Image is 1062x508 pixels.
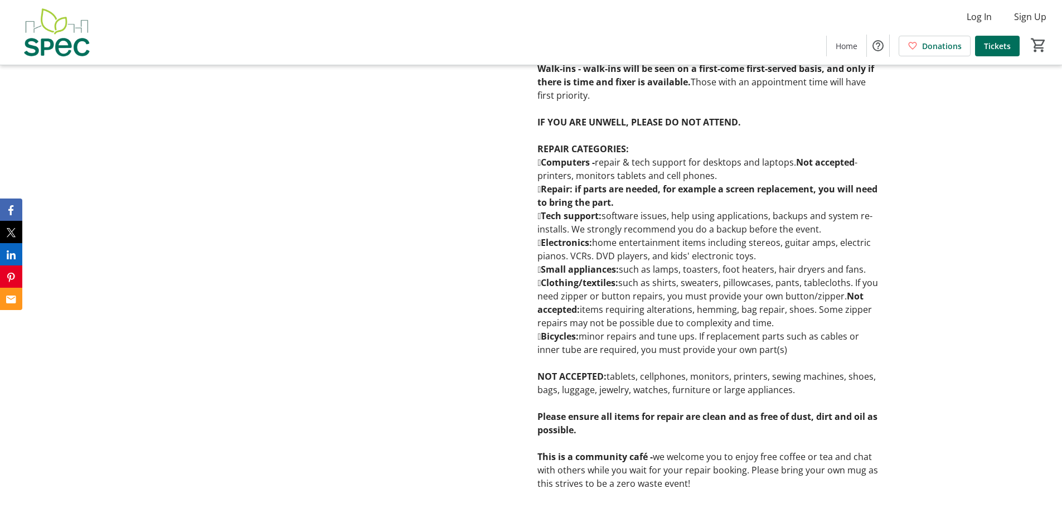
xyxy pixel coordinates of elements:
p: we welcome you to enjoy free coffee or tea and chat with others while you wait for your repair bo... [537,450,878,490]
strong: IF YOU ARE UNWELL, PLEASE DO NOT ATTEND. [537,116,741,128]
strong: Computers - [537,156,595,168]
span: Tickets [984,40,1011,52]
p: repair & tech support for desktops and laptops. - printers, monitors tablets and cell phones. [537,156,878,182]
img: SPEC's Logo [7,4,106,60]
a: Tickets [975,36,1020,56]
strong: Clothing/textiles: [537,277,618,289]
button: Log In [958,8,1001,26]
strong: Electronics: [537,236,592,249]
strong: Small appliances: [537,263,619,275]
p: minor repairs and tune ups. If replacement parts such as cables or inner tube are required, you m... [537,330,878,356]
strong: Please ensure all items for repair are clean and as free of dust, dirt and oil as possible. [537,410,877,436]
a: Home [827,36,866,56]
a: Donations [899,36,971,56]
strong: NOT ACCEPTED: [537,370,607,383]
span: Log In [967,10,992,23]
strong: REPAIR CATEGORIES: [537,143,629,155]
p: Those with an appointment time will have first priority. [537,62,878,102]
p: such as lamps, toasters, foot heaters, hair dryers and fans. [537,263,878,276]
p: such as shirts, sweaters, pillowcases, pants, tablecloths. If you need zipper or button repairs, ... [537,276,878,330]
strong: Repair: if parts are needed, for example a screen replacement, you will need to bring the part. [537,183,877,209]
span: Home [836,40,857,52]
p: software issues, help using applications, backups and system re-installs. We strongly recommend y... [537,209,878,236]
button: Help [867,35,889,57]
button: Cart [1029,35,1049,55]
button: Sign Up [1005,8,1055,26]
p: home entertainment items including stereos, guitar amps, electric pianos. VCRs. DVD players, and ... [537,236,878,263]
p: tablets, cellphones, monitors, printers, sewing machines, shoes, bags, luggage, jewelry, watches,... [537,370,878,396]
span: Sign Up [1014,10,1046,23]
strong: Not accepted [796,156,855,168]
strong: This is a community café - [537,451,653,463]
strong: Tech support: [537,210,602,222]
span: Donations [922,40,962,52]
strong: Bicycles: [537,330,579,342]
